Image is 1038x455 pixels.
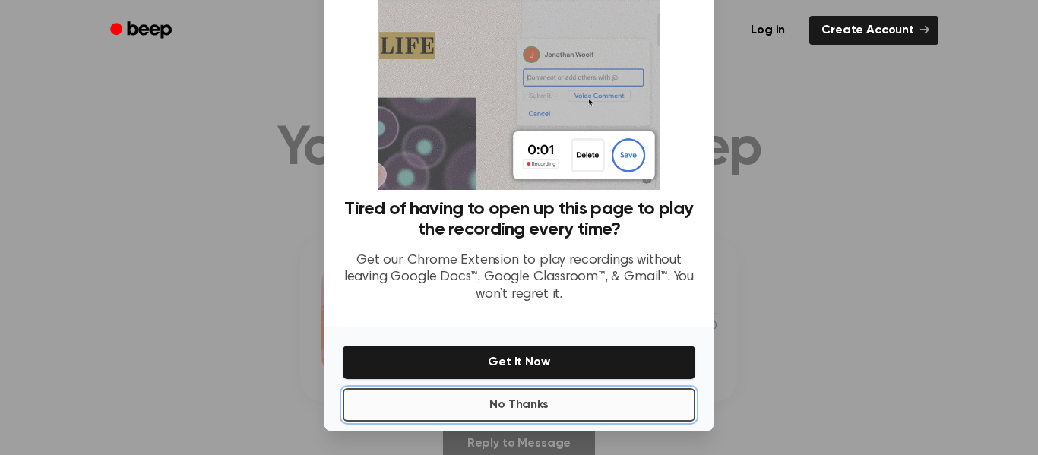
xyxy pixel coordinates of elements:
[343,199,695,240] h3: Tired of having to open up this page to play the recording every time?
[343,252,695,304] p: Get our Chrome Extension to play recordings without leaving Google Docs™, Google Classroom™, & Gm...
[343,346,695,379] button: Get It Now
[343,388,695,422] button: No Thanks
[809,16,938,45] a: Create Account
[736,13,800,48] a: Log in
[100,16,185,46] a: Beep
